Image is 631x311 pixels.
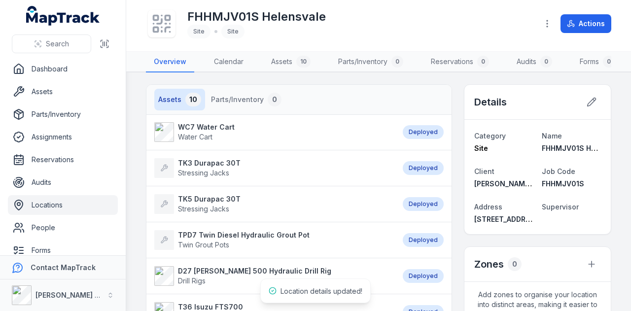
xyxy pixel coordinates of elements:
a: Forms [8,241,118,260]
span: Site [474,144,488,152]
span: Category [474,132,506,140]
span: FHHMJV01S Helensvale [542,144,625,152]
span: Stressing Jacks [178,205,229,213]
span: Supervisor [542,203,579,211]
span: [STREET_ADDRESS] [474,215,542,223]
strong: [PERSON_NAME] Group [35,291,116,299]
h2: Details [474,95,507,109]
strong: TPD7 Twin Diesel Hydraulic Grout Pot [178,230,310,240]
a: Assets [8,82,118,102]
a: TPD7 Twin Diesel Hydraulic Grout PotTwin Grout Pots [154,230,393,250]
span: Drill Rigs [178,276,206,285]
h2: Zones [474,257,504,271]
div: Site [221,25,245,38]
h1: FHHMJV01S Helensvale [187,9,326,25]
a: Parts/Inventory [8,104,118,124]
a: Audits [8,173,118,192]
a: D27 [PERSON_NAME] 500 Hydraulic Drill RigDrill Rigs [154,266,393,286]
button: Actions [561,14,611,33]
span: Location details updated! [280,287,362,295]
a: MapTrack [26,6,100,26]
a: Reservations0 [423,52,497,72]
span: Water Cart [178,133,212,141]
button: Assets10 [154,89,205,110]
a: Assets10 [263,52,318,72]
span: Name [542,132,562,140]
div: 0 [477,56,489,68]
strong: TK3 Durapac 30T [178,158,241,168]
a: Parts/Inventory0 [330,52,411,72]
a: Audits0 [509,52,560,72]
div: 0 [268,93,281,106]
div: Deployed [403,125,444,139]
button: Parts/Inventory0 [207,89,285,110]
span: Job Code [542,167,575,175]
div: Deployed [403,269,444,283]
a: Overview [146,52,194,72]
span: Stressing Jacks [178,169,229,177]
a: Locations [8,195,118,215]
a: Assignments [8,127,118,147]
a: Calendar [206,52,251,72]
div: Deployed [403,161,444,175]
div: Deployed [403,233,444,247]
a: Reservations [8,150,118,170]
div: 0 [603,56,615,68]
button: Search [12,35,91,53]
a: People [8,218,118,238]
a: Dashboard [8,59,118,79]
span: Client [474,167,494,175]
a: Forms0 [572,52,623,72]
div: 0 [508,257,522,271]
a: TK5 Durapac 30TStressing Jacks [154,194,393,214]
div: 0 [391,56,403,68]
span: FHHMJV01S [542,179,584,188]
div: 10 [185,93,201,106]
strong: Contact MapTrack [31,263,96,272]
strong: WC7 Water Cart [178,122,235,132]
strong: D27 [PERSON_NAME] 500 Hydraulic Drill Rig [178,266,331,276]
strong: TK5 Durapac 30T [178,194,241,204]
span: Address [474,203,502,211]
div: 0 [540,56,552,68]
a: WC7 Water CartWater Cart [154,122,393,142]
span: Twin Grout Pots [178,241,229,249]
span: Site [193,28,205,35]
a: TK3 Durapac 30TStressing Jacks [154,158,393,178]
span: Search [46,39,69,49]
div: 10 [296,56,311,68]
div: Deployed [403,197,444,211]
